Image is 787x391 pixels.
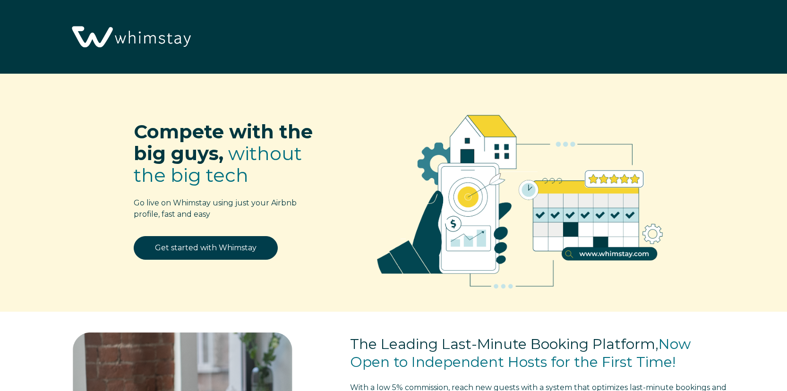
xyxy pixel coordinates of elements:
span: Now Open to Independent Hosts for the First Time! [350,335,691,371]
span: Compete with the big guys, [134,120,313,165]
img: Whimstay Logo-02 1 [66,5,195,70]
span: without the big tech [134,142,302,187]
img: RBO Ilustrations-02 [354,88,686,306]
span: The Leading Last-Minute Booking Platform, [350,335,659,353]
a: Get started with Whimstay [134,236,278,260]
span: Go live on Whimstay using just your Airbnb profile, fast and easy [134,198,297,219]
